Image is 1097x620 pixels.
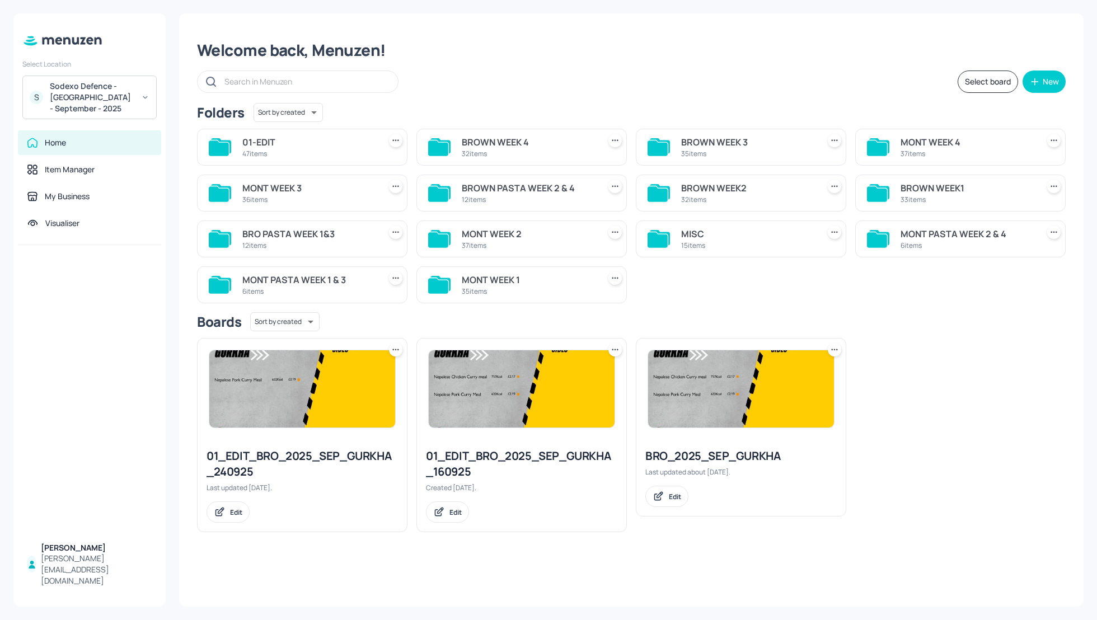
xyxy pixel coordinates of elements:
div: MONT PASTA WEEK 2 & 4 [901,227,1034,241]
div: Select Location [22,59,157,69]
div: 01_EDIT_BRO_2025_SEP_GURKHA_160925 [426,448,617,480]
div: MONT PASTA WEEK 1 & 3 [242,273,376,286]
button: Select board [958,71,1018,93]
div: 35 items [462,286,595,296]
div: BROWN WEEK1 [901,181,1034,195]
div: 15 items [681,241,814,250]
div: New [1043,78,1059,86]
div: Created [DATE]. [426,483,617,492]
div: MONT WEEK 2 [462,227,595,241]
div: 32 items [462,149,595,158]
div: BRO PASTA WEEK 1&3 [242,227,376,241]
div: 6 items [901,241,1034,250]
div: 01-EDIT [242,135,376,149]
div: 35 items [681,149,814,158]
div: BRO_2025_SEP_GURKHA [645,448,837,464]
input: Search in Menuzen [224,73,387,90]
div: 12 items [462,195,595,204]
img: 2025-08-27-17563061742593a76efifwe.jpeg [648,350,834,428]
div: MISC [681,227,814,241]
div: Welcome back, Menuzen! [197,40,1066,60]
div: MONT WEEK 4 [901,135,1034,149]
div: BROWN WEEK2 [681,181,814,195]
button: New [1023,71,1066,93]
div: BROWN WEEK 3 [681,135,814,149]
div: 36 items [242,195,376,204]
div: Edit [230,508,242,517]
div: Edit [449,508,462,517]
div: 12 items [242,241,376,250]
div: 47 items [242,149,376,158]
div: Boards [197,313,241,331]
div: 6 items [242,286,376,296]
div: [PERSON_NAME] [41,542,152,553]
div: 37 items [462,241,595,250]
div: My Business [45,191,90,202]
div: MONT WEEK 3 [242,181,376,195]
div: 33 items [901,195,1034,204]
div: S [30,91,43,104]
div: Last updated about [DATE]. [645,467,837,477]
div: Item Manager [45,164,95,175]
div: Home [45,137,66,148]
div: 37 items [901,149,1034,158]
img: 2025-08-27-17563061742593a76efifwe.jpeg [429,350,615,428]
div: Visualiser [45,218,79,229]
div: BROWN WEEK 4 [462,135,595,149]
div: Sodexo Defence - [GEOGRAPHIC_DATA] - September - 2025 [50,81,134,114]
img: 2025-09-24-1758725098328n9i9ocamlbi.jpeg [209,350,395,428]
div: [PERSON_NAME][EMAIL_ADDRESS][DOMAIN_NAME] [41,553,152,586]
div: Sort by created [250,311,320,333]
div: 32 items [681,195,814,204]
div: 01_EDIT_BRO_2025_SEP_GURKHA_240925 [207,448,398,480]
div: MONT WEEK 1 [462,273,595,286]
div: Sort by created [254,101,323,124]
div: Last updated [DATE]. [207,483,398,492]
div: Folders [197,104,245,121]
div: Edit [669,492,681,501]
div: BROWN PASTA WEEK 2 & 4 [462,181,595,195]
